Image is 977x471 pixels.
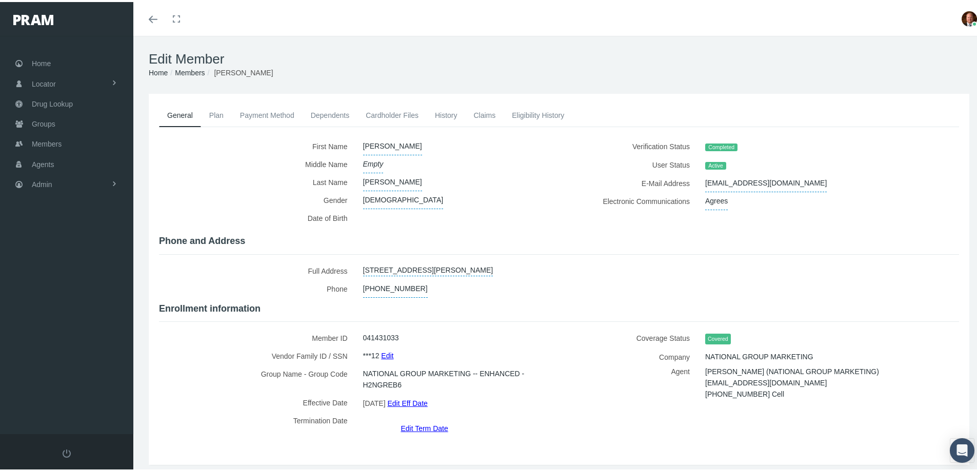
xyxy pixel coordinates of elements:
[357,102,427,125] a: Cardholder Files
[175,67,205,75] a: Members
[32,153,54,172] span: Agents
[159,153,355,171] label: Middle Name
[32,52,51,71] span: Home
[567,364,697,405] label: Agent
[567,154,697,172] label: User Status
[567,190,697,208] label: Electronic Communications
[363,135,422,153] span: [PERSON_NAME]
[159,171,355,189] label: Last Name
[32,72,56,92] span: Locator
[159,102,201,125] a: General
[232,102,303,125] a: Payment Method
[705,384,784,400] span: [PHONE_NUMBER] Cell
[567,346,697,364] label: Company
[363,260,493,274] a: [STREET_ADDRESS][PERSON_NAME]
[705,141,737,150] span: Completed
[504,102,572,125] a: Eligibility History
[159,345,355,363] label: Vendor Family ID / SSN
[159,278,355,296] label: Phone
[159,135,355,153] label: First Name
[159,260,355,278] label: Full Address
[705,346,813,363] span: NATIONAL GROUP MARKETING
[950,436,974,461] div: Open Intercom Messenger
[363,278,428,296] span: [PHONE_NUMBER]
[363,394,386,409] span: [DATE]
[363,363,544,392] span: NATIONAL GROUP MARKETING -- ENHANCED - H2NGREB6
[149,49,969,65] h1: Edit Member
[201,102,232,125] a: Plan
[363,189,444,207] span: [DEMOGRAPHIC_DATA]
[303,102,358,125] a: Dependents
[214,67,273,75] span: [PERSON_NAME]
[381,346,393,361] a: Edit
[159,301,959,313] h4: Enrollment information
[363,153,384,171] span: Empty
[32,112,55,132] span: Groups
[401,419,448,434] a: Edit Term Date
[32,92,73,112] span: Drug Lookup
[705,373,827,388] span: [EMAIL_ADDRESS][DOMAIN_NAME]
[363,171,422,189] span: [PERSON_NAME]
[159,207,355,228] label: Date of Birth
[705,172,827,190] span: [EMAIL_ADDRESS][DOMAIN_NAME]
[159,363,355,392] label: Group Name - Group Code
[567,327,697,346] label: Coverage Status
[705,160,726,168] span: Active
[705,332,731,342] span: Covered
[363,327,399,344] span: 041431033
[962,9,977,25] img: S_Profile_Picture_693.jpg
[13,13,53,23] img: PRAM_20_x_78.png
[159,234,959,245] h4: Phone and Address
[159,409,355,432] label: Termination Date
[705,362,879,377] span: [PERSON_NAME] (NATIONAL GROUP MARKETING)
[159,392,355,409] label: Effective Date
[159,327,355,345] label: Member ID
[32,173,52,192] span: Admin
[427,102,466,125] a: History
[465,102,504,125] a: Claims
[567,135,697,154] label: Verification Status
[149,67,168,75] a: Home
[567,172,697,190] label: E-Mail Address
[32,132,62,152] span: Members
[705,190,728,208] span: Agrees
[159,189,355,207] label: Gender
[387,394,427,408] a: Edit Eff Date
